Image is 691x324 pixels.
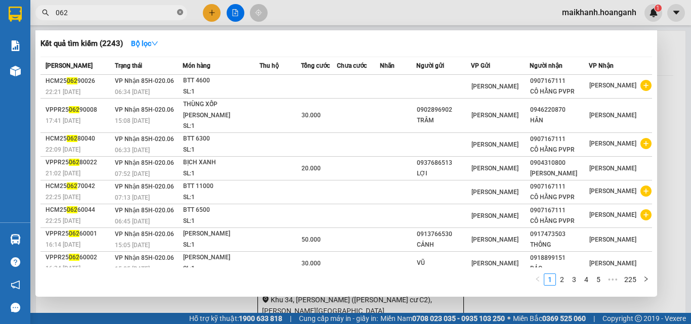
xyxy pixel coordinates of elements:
span: 30.000 [301,260,321,267]
span: 50.000 [301,236,321,243]
li: 3 [568,273,580,286]
div: 0903848431 [97,43,178,58]
div: SL: 1 [183,168,259,179]
span: VP Nhận 85H-020.06 [115,183,174,190]
span: plus-circle [640,186,652,197]
div: 0937686513 [417,158,470,168]
span: 16:34 [DATE] [46,265,80,272]
span: [PERSON_NAME] [46,62,93,69]
div: SL: 1 [183,121,259,132]
span: VP Gửi [471,62,490,69]
span: [PERSON_NAME] [471,189,519,196]
div: CÔ HẰNG PVPR [530,145,588,155]
span: [PERSON_NAME] [471,141,519,148]
div: HCM25 80040 [46,133,112,144]
span: question-circle [11,257,20,267]
span: CR : [8,65,23,75]
div: THÙNG XỐP [PERSON_NAME] [183,99,259,121]
span: 22:21 [DATE] [46,88,80,96]
span: 07:52 [DATE] [115,170,150,177]
div: HCM25 90026 [46,76,112,86]
span: 16:14 [DATE] [46,241,80,248]
span: close-circle [177,8,183,18]
span: [PERSON_NAME] [589,112,636,119]
div: LỢI [417,168,470,179]
div: 0907167111 [530,205,588,216]
span: 22:25 [DATE] [46,217,80,224]
span: 22:09 [DATE] [46,146,80,153]
div: BTT 6300 [183,133,259,145]
span: message [11,303,20,312]
span: close-circle [177,9,183,15]
span: VP Nhận 85H-020.06 [115,207,174,214]
span: 06:34 [DATE] [115,88,150,96]
div: CÔ HẰNG PVPR [530,216,588,226]
span: 30.000 [301,112,321,119]
span: plus-circle [640,209,652,220]
span: [PERSON_NAME] [471,260,519,267]
span: [PERSON_NAME] [589,260,636,267]
span: Người gửi [416,62,444,69]
img: solution-icon [10,40,21,51]
span: Thu hộ [260,62,279,69]
span: 062 [69,159,79,166]
span: search [42,9,49,16]
span: Món hàng [183,62,210,69]
div: 30.000 [8,64,91,76]
h3: Kết quả tìm kiếm ( 2243 ) [40,38,123,49]
div: BTT 11000 [183,181,259,192]
span: VP Nhận 85H-020.06 [115,230,174,238]
div: 0946220870 [530,105,588,115]
span: 062 [67,77,77,84]
span: Nhận: [97,9,121,19]
div: SL: 1 [183,263,259,274]
span: VP Nhận 85H-020.06 [115,106,174,113]
span: 15:05 [DATE] [115,265,150,272]
span: [PERSON_NAME] [471,212,519,219]
div: SL: 1 [183,145,259,156]
input: Tìm tên, số ĐT hoặc mã đơn [56,7,175,18]
span: [PERSON_NAME] [471,112,519,119]
span: 062 [67,206,77,213]
li: 2 [556,273,568,286]
div: THÔNG [530,240,588,250]
div: [PERSON_NAME] [183,252,259,263]
div: VPPR25 60002 [46,252,112,263]
span: [PERSON_NAME] [471,165,519,172]
span: VP Nhận [589,62,614,69]
div: TRÂM [417,115,470,126]
div: BẢO [530,263,588,274]
span: 062 [69,230,79,237]
a: 225 [621,274,639,285]
li: 1 [544,273,556,286]
span: VP Nhận 85H-020.06 [115,77,174,84]
div: [PERSON_NAME] [9,9,90,31]
span: 17:41 [DATE] [46,117,80,124]
div: SL: 1 [183,86,259,98]
div: 0907167111 [530,181,588,192]
span: down [151,40,158,47]
a: 3 [569,274,580,285]
div: [PERSON_NAME] [97,9,178,31]
span: 07:13 [DATE] [115,194,150,201]
div: BỊCH XANH [183,157,259,168]
div: TY [97,31,178,43]
span: 21:02 [DATE] [46,170,80,177]
div: VPPR25 80022 [46,157,112,168]
li: Next 5 Pages [604,273,621,286]
div: VPPR25 90008 [46,105,112,115]
a: 2 [556,274,568,285]
strong: Bộ lọc [131,39,158,48]
span: Trạng thái [115,62,142,69]
li: 4 [580,273,592,286]
span: ••• [604,273,621,286]
div: SL: 1 [183,192,259,203]
div: 0917473503 [530,229,588,240]
div: HCM25 60044 [46,205,112,215]
span: 062 [67,135,77,142]
span: 062 [67,182,77,190]
span: [PERSON_NAME] [589,211,636,218]
div: BTT 6500 [183,205,259,216]
span: [PERSON_NAME] [589,188,636,195]
div: CẢNH [417,240,470,250]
